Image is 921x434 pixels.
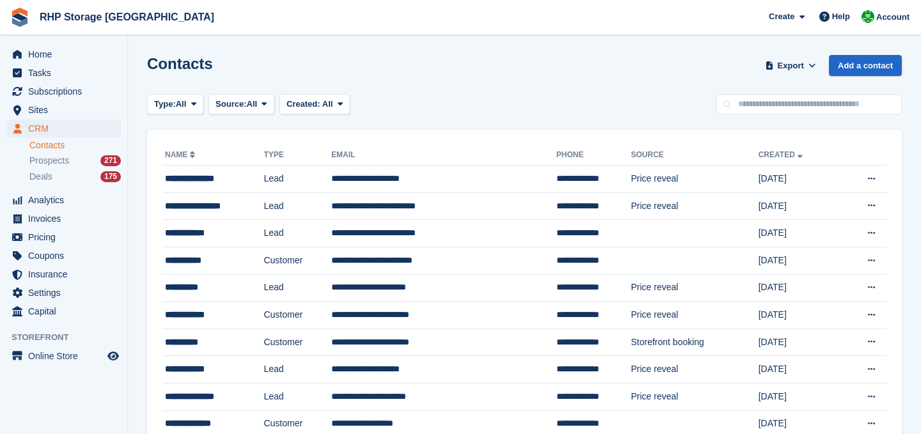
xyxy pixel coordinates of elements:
td: Price reveal [631,356,758,384]
td: Lead [264,166,331,193]
th: Type [264,145,331,166]
span: Type: [154,98,176,111]
span: Settings [28,284,105,302]
a: menu [6,228,121,246]
a: Prospects 271 [29,154,121,167]
img: stora-icon-8386f47178a22dfd0bd8f6a31ec36ba5ce8667c1dd55bd0f319d3a0aa187defe.svg [10,8,29,27]
span: Deals [29,171,52,183]
td: Lead [264,356,331,384]
th: Email [331,145,556,166]
a: menu [6,347,121,365]
td: Price reveal [631,302,758,329]
a: menu [6,82,121,100]
span: Capital [28,302,105,320]
a: Deals 175 [29,170,121,183]
td: Storefront booking [631,329,758,356]
span: Coupons [28,247,105,265]
span: Insurance [28,265,105,283]
img: Rod [862,10,874,23]
span: Export [778,59,804,72]
span: All [322,99,333,109]
span: Analytics [28,191,105,209]
a: menu [6,45,121,63]
td: [DATE] [759,329,840,356]
th: Source [631,145,758,166]
span: Invoices [28,210,105,228]
span: Tasks [28,64,105,82]
h1: Contacts [147,55,213,72]
td: Price reveal [631,192,758,220]
a: menu [6,265,121,283]
span: Account [876,11,909,24]
span: Storefront [12,331,127,344]
td: [DATE] [759,247,840,274]
button: Created: All [279,94,350,115]
td: Price reveal [631,383,758,410]
a: menu [6,302,121,320]
td: Lead [264,383,331,410]
div: 271 [100,155,121,166]
td: Lead [264,192,331,220]
a: menu [6,284,121,302]
td: Lead [264,220,331,247]
td: [DATE] [759,356,840,384]
span: Home [28,45,105,63]
td: Price reveal [631,274,758,302]
a: menu [6,101,121,119]
span: Source: [216,98,246,111]
a: Name [165,150,198,159]
td: [DATE] [759,166,840,193]
td: [DATE] [759,192,840,220]
td: Customer [264,329,331,356]
a: Contacts [29,139,121,151]
span: Prospects [29,155,69,167]
a: menu [6,120,121,137]
button: Export [762,55,819,76]
button: Source: All [209,94,274,115]
span: CRM [28,120,105,137]
span: Help [832,10,850,23]
span: Sites [28,101,105,119]
a: menu [6,210,121,228]
td: [DATE] [759,302,840,329]
th: Phone [556,145,631,166]
button: Type: All [147,94,203,115]
a: menu [6,191,121,209]
td: Price reveal [631,166,758,193]
span: Subscriptions [28,82,105,100]
a: menu [6,247,121,265]
td: Customer [264,247,331,274]
span: Created: [287,99,320,109]
td: [DATE] [759,220,840,247]
span: Create [769,10,794,23]
a: Preview store [106,348,121,364]
a: Add a contact [829,55,902,76]
span: Pricing [28,228,105,246]
span: Online Store [28,347,105,365]
div: 175 [100,171,121,182]
a: Created [759,150,805,159]
td: [DATE] [759,383,840,410]
a: menu [6,64,121,82]
td: [DATE] [759,274,840,302]
td: Customer [264,302,331,329]
a: RHP Storage [GEOGRAPHIC_DATA] [35,6,219,27]
span: All [176,98,187,111]
span: All [247,98,258,111]
td: Lead [264,274,331,302]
